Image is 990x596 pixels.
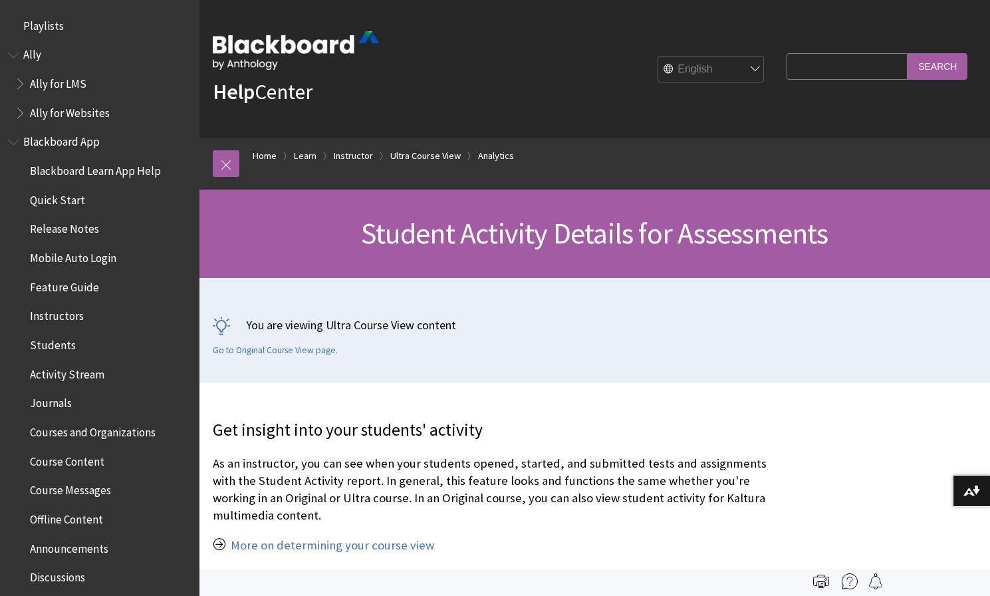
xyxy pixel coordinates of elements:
[23,131,100,149] span: Blackboard App
[213,78,255,105] strong: Help
[30,276,99,294] span: Feature Guide
[30,305,84,323] span: Instructors
[361,215,828,251] span: Student Activity Details for Assessments
[30,189,85,207] span: Quick Start
[30,450,104,468] span: Course Content
[23,15,64,33] span: Playlists
[30,247,116,265] span: Mobile Auto Login
[23,44,41,62] span: Ally
[30,73,86,90] span: Ally for LMS
[253,148,277,164] a: Home
[30,363,104,381] span: Activity Stream
[294,148,316,164] a: Learn
[30,537,108,555] span: Announcements
[30,334,76,352] span: Students
[8,15,191,37] nav: Book outline for Playlists
[8,44,191,124] nav: Book outline for Anthology Ally Help
[334,148,373,164] a: Instructor
[213,455,780,525] p: As an instructor, you can see when your students opened, started, and submitted tests and assignm...
[30,480,111,498] span: Course Messages
[213,31,379,70] img: Blackboard by Anthology
[908,53,967,79] input: Search
[813,573,829,589] img: Print
[213,345,338,357] a: Go to Original Course View page.
[213,78,312,105] a: HelpCenter
[213,317,977,333] p: You are viewing Ultra Course View content
[30,218,99,236] span: Release Notes
[30,566,85,584] span: Discussions
[30,421,156,439] span: Courses and Organizations
[231,537,434,553] a: More on determining your course view
[30,508,103,526] span: Offline Content
[30,102,110,120] span: Ally for Websites
[30,160,161,178] span: Blackboard Learn App Help
[478,148,514,164] a: Analytics
[868,573,884,589] img: Follow this page
[390,148,461,164] a: Ultra Course View
[842,573,858,589] img: More help
[658,57,765,83] select: Site Language Selector
[30,392,72,410] span: Journals
[213,418,780,442] p: Get insight into your students' activity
